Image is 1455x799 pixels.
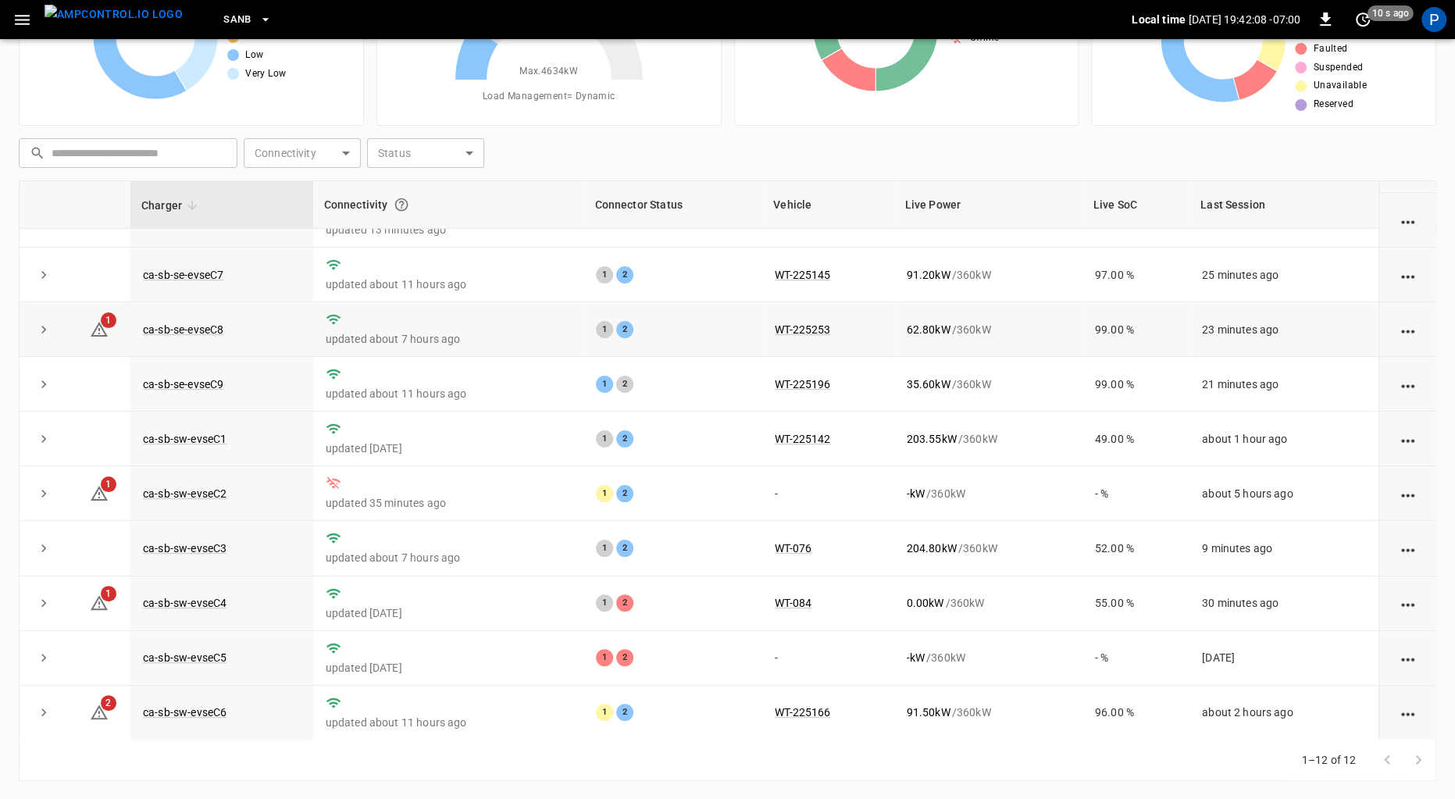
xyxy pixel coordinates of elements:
p: 204.80 kW [906,540,956,556]
a: WT-225145 [775,269,830,281]
div: 2 [616,430,633,448]
div: 1 [596,594,613,612]
a: ca-sb-se-evseC8 [143,323,223,336]
p: updated [DATE] [326,660,572,676]
div: / 360 kW [906,650,1069,665]
button: Connection between the charger and our software. [387,191,415,219]
a: WT-225166 [775,706,830,719]
span: 2 [101,695,116,711]
button: expand row [32,373,55,396]
th: Last Session [1189,181,1378,229]
span: 10 s ago [1368,5,1414,21]
div: 1 [596,266,613,284]
div: / 360 kW [906,540,1069,556]
span: SanB [223,11,251,29]
div: 1 [596,376,613,393]
div: 1 [596,540,613,557]
div: 2 [616,704,633,721]
span: Charger [141,196,202,215]
div: action cell options [1398,431,1418,447]
div: / 360 kW [906,486,1069,501]
button: set refresh interval [1350,7,1375,32]
p: updated about 7 hours ago [326,331,572,347]
div: 2 [616,376,633,393]
div: / 360 kW [906,431,1069,447]
a: ca-sb-sw-evseC5 [143,651,226,664]
p: 62.80 kW [906,322,950,337]
div: action cell options [1398,212,1418,228]
th: Live Power [893,181,1082,229]
p: 91.20 kW [906,267,950,283]
span: Reserved [1313,97,1353,112]
p: updated about 11 hours ago [326,386,572,401]
div: action cell options [1398,595,1418,611]
a: 1 [90,323,109,335]
a: WT-225253 [775,323,830,336]
a: WT-225196 [775,378,830,391]
p: updated 35 minutes ago [326,495,572,511]
div: / 360 kW [906,376,1069,392]
div: action cell options [1398,267,1418,283]
td: 97.00 % [1082,248,1189,302]
span: Very Low [245,66,286,82]
th: Vehicle [762,181,893,229]
a: ca-sb-sw-evseC1 [143,433,226,445]
td: 9 minutes ago [1189,521,1378,576]
span: Unavailable [1313,78,1366,94]
td: - [762,466,893,521]
p: updated 13 minutes ago [326,222,572,237]
div: / 360 kW [906,322,1069,337]
a: 1 [90,487,109,499]
p: 91.50 kW [906,704,950,720]
div: / 360 kW [906,595,1069,611]
span: Faulted [1313,41,1347,57]
p: - kW [906,650,924,665]
td: 23 minutes ago [1189,302,1378,357]
div: 2 [616,485,633,502]
td: [DATE] [1189,631,1378,686]
a: ca-sb-sw-evseC6 [143,706,226,719]
td: 49.00 % [1082,412,1189,466]
div: 2 [616,649,633,666]
button: expand row [32,318,55,341]
div: 1 [596,321,613,338]
div: 1 [596,649,613,666]
p: 0.00 kW [906,595,943,611]
p: updated about 11 hours ago [326,276,572,292]
button: expand row [32,263,55,287]
p: updated about 11 hours ago [326,715,572,730]
a: 2 [90,705,109,718]
a: ca-sb-sw-evseC3 [143,542,226,555]
span: Max. 4634 kW [519,64,578,80]
div: profile-icon [1421,7,1446,32]
a: ca-sb-se-evseC9 [143,378,223,391]
div: / 360 kW [906,704,1069,720]
p: updated [DATE] [326,605,572,621]
div: action cell options [1398,376,1418,392]
td: 55.00 % [1082,576,1189,631]
span: Low [245,48,263,63]
span: Load Management = Dynamic [483,89,615,105]
a: WT-225142 [775,433,830,445]
div: 2 [616,594,633,612]
div: 2 [616,266,633,284]
button: expand row [32,701,55,724]
div: / 360 kW [906,267,1069,283]
div: 2 [616,321,633,338]
td: about 5 hours ago [1189,466,1378,521]
td: about 2 hours ago [1189,686,1378,740]
span: 1 [101,312,116,328]
p: updated about 7 hours ago [326,550,572,565]
button: expand row [32,646,55,669]
button: SanB [217,5,278,35]
p: updated [DATE] [326,441,572,456]
span: 1 [101,476,116,492]
a: ca-sb-se-evseC7 [143,269,223,281]
a: 1 [90,596,109,608]
p: 35.60 kW [906,376,950,392]
td: 99.00 % [1082,302,1189,357]
div: 2 [616,540,633,557]
td: - % [1082,631,1189,686]
th: Live SoC [1082,181,1189,229]
a: WT-084 [775,597,811,609]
